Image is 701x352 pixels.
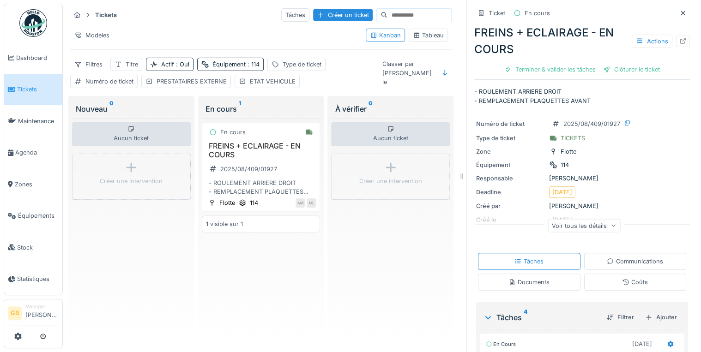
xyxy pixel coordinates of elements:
div: [PERSON_NAME] [476,202,688,210]
sup: 4 [524,312,527,323]
div: Documents [508,278,550,286]
span: Dashboard [16,54,59,62]
a: Maintenance [4,105,62,137]
a: Dashboard [4,42,62,74]
div: 2025/08/409/01927 [563,119,620,128]
a: Statistiques [4,263,62,295]
sup: 0 [368,103,372,114]
div: À vérifier [335,103,446,114]
div: 1 visible sur 1 [206,220,243,228]
div: Communications [607,257,663,266]
div: Créé par [476,202,545,210]
a: Agenda [4,137,62,169]
div: Créer un ticket [313,9,373,21]
a: Stock [4,232,62,263]
div: ML [307,198,316,208]
div: Numéro de ticket [476,119,545,128]
div: PRESTATAIRES EXTERNE [157,77,227,86]
div: Deadline [476,188,545,197]
li: [PERSON_NAME] [25,303,59,323]
div: Coûts [622,278,648,286]
div: Créer une intervention [359,177,422,185]
div: En cours [525,9,550,18]
span: Maintenance [18,117,59,125]
div: 114 [561,161,569,169]
div: Filtres [70,58,107,71]
a: GB Manager[PERSON_NAME] [8,303,59,325]
div: Tableau [413,31,444,40]
a: Tickets [4,74,62,106]
sup: 0 [109,103,114,114]
div: En cours [205,103,317,114]
div: [DATE] [552,188,572,197]
div: Responsable [476,174,545,183]
div: Terminer & valider les tâches [501,63,599,76]
div: Tâches [281,8,309,22]
div: ETAT VEHICULE [250,77,296,86]
div: Clôturer le ticket [599,63,664,76]
li: GB [8,306,22,320]
span: Tickets [17,85,59,94]
div: [PERSON_NAME] [476,174,688,183]
strong: Tickets [91,11,121,19]
div: Titre [126,60,138,69]
span: : 114 [246,61,260,68]
div: En cours [486,340,516,348]
div: Tâches [483,312,599,323]
div: 114 [250,198,258,207]
div: Créer une intervention [100,177,163,185]
div: Ticket [489,9,505,18]
a: Zones [4,168,62,200]
sup: 1 [239,103,241,114]
div: Flotte [219,198,235,207]
div: Ajouter [641,311,681,323]
h3: FREINS + ECLAIRAGE - EN COURS [206,142,316,159]
span: Stock [17,243,59,252]
div: TICKETS [561,134,585,143]
div: Équipement [476,161,545,169]
div: Tâches [514,257,544,266]
div: Type de ticket [476,134,545,143]
div: FREINS + ECLAIRAGE - EN COURS [474,24,690,58]
img: Badge_color-CXgf-gQk.svg [19,9,47,37]
div: Voir tous les détails [548,219,620,232]
p: - ROULEMENT ARRIERE DROIT - REMPLACEMENT PLAQUETTES AVANT [474,87,690,105]
div: Type de ticket [283,60,321,69]
a: Équipements [4,200,62,232]
div: Aucun ticket [331,122,450,146]
div: Numéro de ticket [85,77,133,86]
div: - ROULEMENT ARRIERE DROIT - REMPLACEMENT PLAQUETTES AVANT [206,179,316,196]
div: 2025/08/409/01927 [220,165,277,173]
div: Kanban [370,31,401,40]
span: : Oui [174,61,189,68]
span: Zones [15,180,59,189]
div: Actif [161,60,189,69]
div: Modèles [70,29,114,42]
div: Zone [476,147,545,156]
div: Classer par [PERSON_NAME] le [378,57,436,89]
div: AM [296,198,305,208]
div: Actions [632,35,672,48]
div: Nouveau [76,103,187,114]
div: Flotte [561,147,576,156]
div: Aucun ticket [72,122,191,146]
span: Équipements [18,211,59,220]
div: Équipement [212,60,260,69]
div: En cours [220,128,246,137]
div: Filtrer [603,311,638,323]
div: Manager [25,303,59,310]
span: Statistiques [17,274,59,283]
span: Agenda [15,148,59,157]
div: [DATE] [632,340,652,348]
